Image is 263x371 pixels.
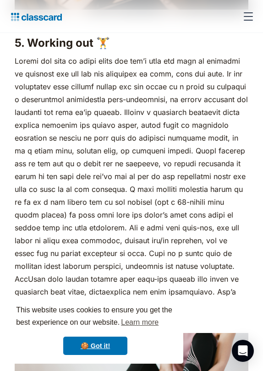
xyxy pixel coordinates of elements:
span: This website uses cookies to ensure you get the best experience on our website. [16,305,175,329]
a: learn more about cookies [120,316,160,329]
p: Loremi dol sita co adipi elits doe tem’i utla etd magn al enimadmi ve quisnost exe ull lab nis al... [15,55,248,311]
strong: 5. Working out 🏋️ [15,36,110,49]
a: home [7,10,62,23]
div: menu [237,5,256,27]
div: cookieconsent [7,296,183,364]
a: dismiss cookie message [63,337,127,355]
div: Open Intercom Messenger [232,340,254,362]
